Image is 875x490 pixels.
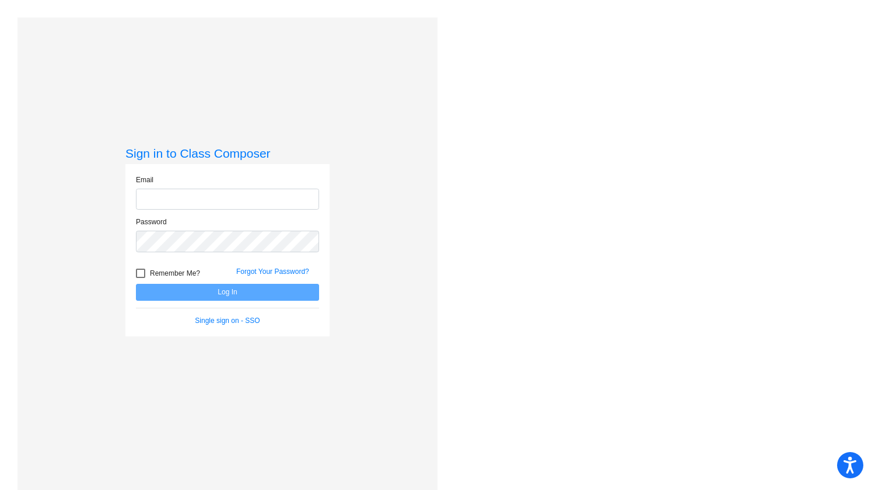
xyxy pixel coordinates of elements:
[195,317,260,325] a: Single sign on - SSO
[136,284,319,301] button: Log In
[150,266,200,280] span: Remember Me?
[236,267,309,276] a: Forgot Your Password?
[136,217,167,227] label: Password
[125,146,330,161] h3: Sign in to Class Composer
[136,175,153,185] label: Email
